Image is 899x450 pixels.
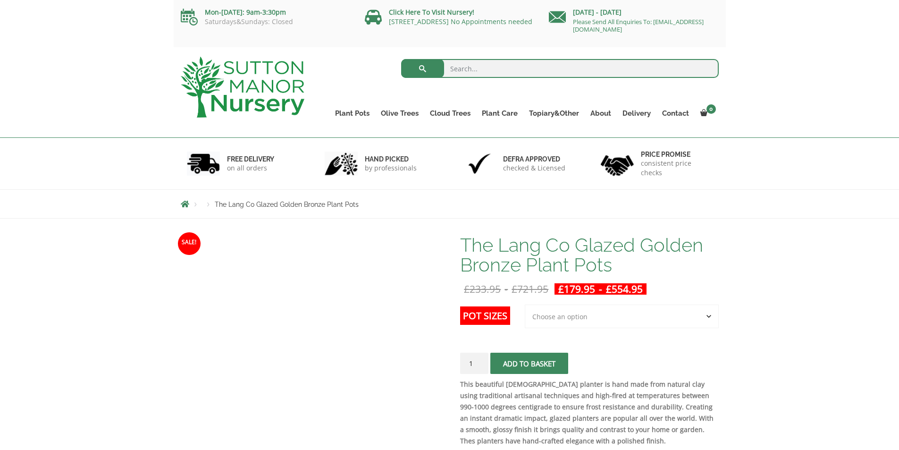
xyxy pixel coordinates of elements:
p: by professionals [365,163,417,173]
a: About [585,107,617,120]
h6: Price promise [641,150,713,159]
input: Product quantity [460,353,488,374]
p: Mon-[DATE]: 9am-3:30pm [181,7,351,18]
a: Topiary&Other [523,107,585,120]
span: The Lang Co Glazed Golden Bronze Plant Pots [215,201,359,208]
a: [STREET_ADDRESS] No Appointments needed [389,17,532,26]
a: Plant Care [476,107,523,120]
bdi: 554.95 [606,282,643,296]
p: Saturdays&Sundays: Closed [181,18,351,25]
a: Cloud Trees [424,107,476,120]
p: [DATE] - [DATE] [549,7,719,18]
span: Sale! [178,232,201,255]
h6: hand picked [365,155,417,163]
a: Olive Trees [375,107,424,120]
img: 4.jpg [601,149,634,178]
p: on all orders [227,163,274,173]
span: 0 [706,104,716,114]
img: 3.jpg [463,152,496,176]
span: £ [512,282,517,296]
a: Contact [656,107,695,120]
bdi: 721.95 [512,282,548,296]
a: Please Send All Enquiries To: [EMAIL_ADDRESS][DOMAIN_NAME] [573,17,704,34]
bdi: 179.95 [558,282,595,296]
del: - [460,283,552,295]
a: Plant Pots [329,107,375,120]
bdi: 233.95 [464,282,501,296]
h6: FREE DELIVERY [227,155,274,163]
button: Add to basket [490,353,568,374]
label: Pot Sizes [460,306,510,325]
ins: - [555,283,647,295]
a: 0 [695,107,719,120]
p: consistent price checks [641,159,713,178]
h1: The Lang Co Glazed Golden Bronze Plant Pots [460,235,718,275]
h6: Defra approved [503,155,565,163]
span: £ [558,282,564,296]
span: £ [606,282,612,296]
img: 1.jpg [187,152,220,176]
span: £ [464,282,470,296]
input: Search... [401,59,719,78]
strong: This beautiful [DEMOGRAPHIC_DATA] planter is hand made from natural clay using traditional artisa... [460,380,714,445]
img: logo [181,57,304,118]
p: checked & Licensed [503,163,565,173]
a: Click Here To Visit Nursery! [389,8,474,17]
img: 2.jpg [325,152,358,176]
nav: Breadcrumbs [181,200,719,208]
a: Delivery [617,107,656,120]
